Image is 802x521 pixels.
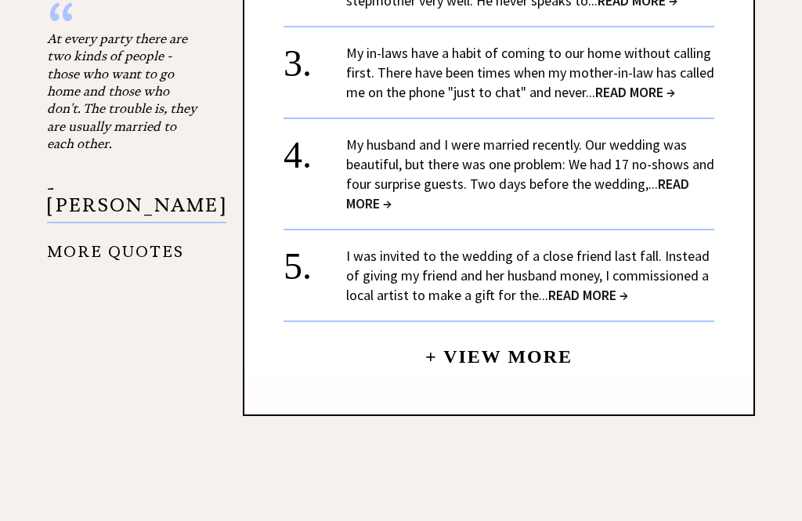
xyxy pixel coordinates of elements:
[595,84,675,102] span: READ MORE →
[284,44,346,73] div: 3.
[346,248,710,305] a: I was invited to the wedding of a close friend last fall. Instead of giving my friend and her hus...
[47,31,204,154] div: At every party there are two kinds of people - those who want to go home and those who don't. The...
[548,287,628,305] span: READ MORE →
[346,45,714,102] a: My in-laws have a habit of coming to our home without calling first. There have been times when m...
[47,15,204,31] div: “
[284,247,346,276] div: 5.
[47,180,226,225] p: - [PERSON_NAME]
[47,231,184,262] a: MORE QUOTES
[346,175,689,213] span: READ MORE →
[284,136,346,165] div: 4.
[425,334,573,367] a: + View More
[346,136,714,213] a: My husband and I were married recently. Our wedding was beautiful, but there was one problem: We ...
